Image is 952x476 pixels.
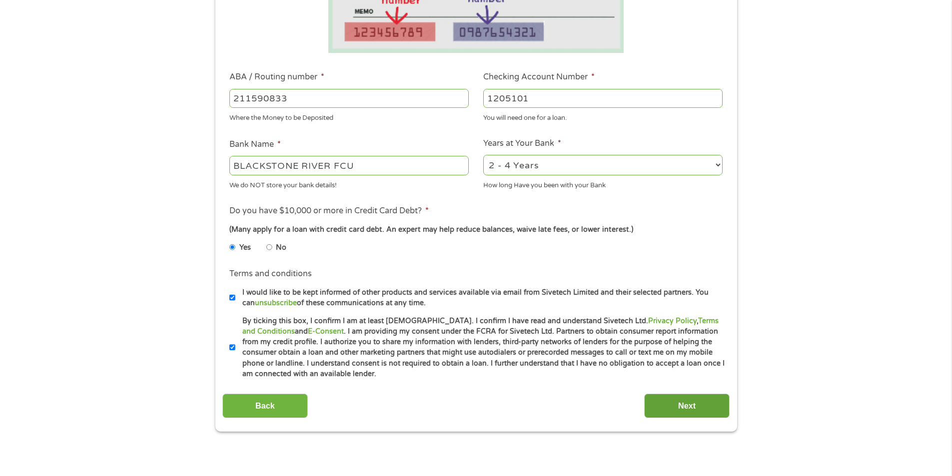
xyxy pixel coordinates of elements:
[644,394,730,418] input: Next
[483,89,723,108] input: 345634636
[222,394,308,418] input: Back
[235,316,726,380] label: By ticking this box, I confirm I am at least [DEMOGRAPHIC_DATA]. I confirm I have read and unders...
[229,206,429,216] label: Do you have $10,000 or more in Credit Card Debt?
[483,138,561,149] label: Years at Your Bank
[483,110,723,123] div: You will need one for a loan.
[308,327,344,336] a: E-Consent
[276,242,286,253] label: No
[483,72,595,82] label: Checking Account Number
[229,269,312,279] label: Terms and conditions
[229,139,281,150] label: Bank Name
[239,242,251,253] label: Yes
[229,89,469,108] input: 263177916
[242,317,719,336] a: Terms and Conditions
[255,299,297,307] a: unsubscribe
[229,110,469,123] div: Where the Money to be Deposited
[229,177,469,190] div: We do NOT store your bank details!
[483,177,723,190] div: How long Have you been with your Bank
[229,72,324,82] label: ABA / Routing number
[235,287,726,309] label: I would like to be kept informed of other products and services available via email from Sivetech...
[648,317,697,325] a: Privacy Policy
[229,224,722,235] div: (Many apply for a loan with credit card debt. An expert may help reduce balances, waive late fees...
